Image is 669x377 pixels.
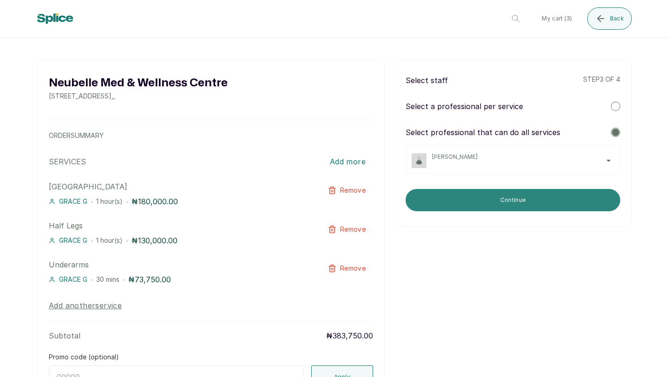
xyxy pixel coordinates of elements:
[583,75,620,86] p: step 3 of 4
[412,153,426,168] img: staff image
[131,196,178,207] p: ₦180,000.00
[322,151,373,172] button: Add more
[49,91,228,101] p: [STREET_ADDRESS] , ,
[49,274,308,285] div: · ·
[49,220,308,231] p: Half Legs
[406,127,560,138] p: Select professional that can do all services
[49,300,122,311] button: Add anotherservice
[610,15,624,22] span: Back
[131,235,177,246] p: ₦130,000.00
[340,225,366,234] span: Remove
[587,7,632,30] button: Back
[406,189,620,211] button: Continue
[321,220,373,239] button: Remove
[49,181,308,192] p: [GEOGRAPHIC_DATA]
[59,197,87,206] span: GRACE G
[49,196,308,207] div: · ·
[49,156,86,167] p: SERVICES
[340,186,366,195] span: Remove
[49,235,308,246] div: · ·
[534,7,579,30] button: My cart (3)
[96,275,119,283] span: 30 mins
[49,131,373,140] p: ORDER SUMMARY
[49,330,80,341] p: Subtotal
[49,259,308,270] p: Underarms
[340,264,366,273] span: Remove
[406,75,448,86] p: Select staff
[321,259,373,278] button: Remove
[49,352,119,362] label: Promo code (optional)
[321,181,373,200] button: Remove
[59,275,87,284] span: GRACE G
[59,236,87,245] span: GRACE G
[96,197,123,205] span: 1 hour(s)
[49,75,228,91] h2: Neubelle Med & Wellness Centre
[326,330,373,341] p: ₦383,750.00
[432,153,614,161] span: [PERSON_NAME]
[96,236,123,244] span: 1 hour(s)
[406,101,523,112] p: Select a professional per service
[412,153,614,168] button: staff image[PERSON_NAME]
[128,274,171,285] p: ₦73,750.00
